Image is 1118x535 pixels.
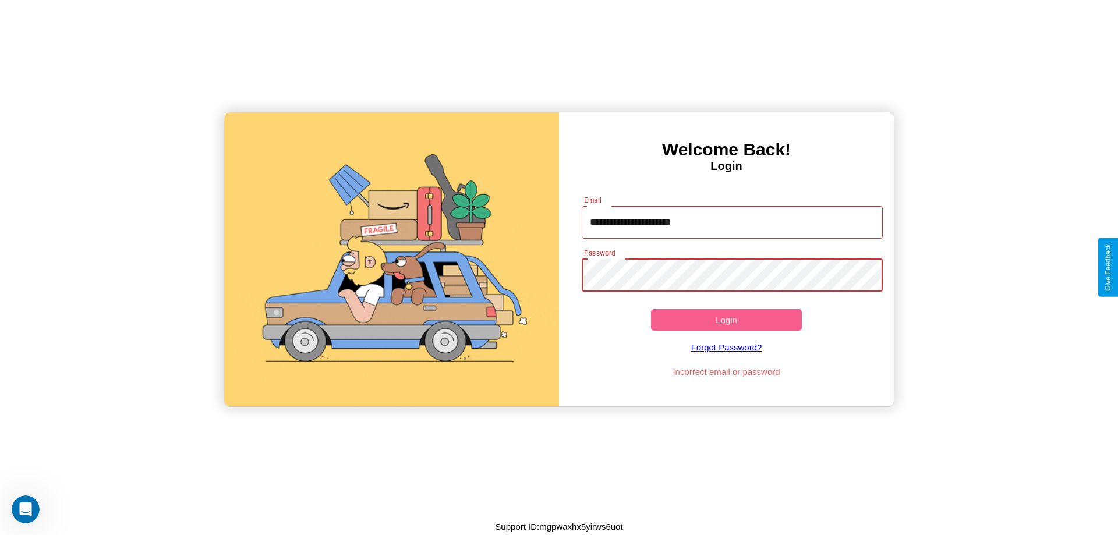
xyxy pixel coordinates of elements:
p: Support ID: mgpwaxhx5yirws6uot [495,519,622,534]
label: Email [584,195,602,205]
div: Give Feedback [1104,244,1112,291]
button: Login [651,309,802,331]
h4: Login [559,160,894,173]
label: Password [584,248,615,258]
a: Forgot Password? [576,331,878,364]
h3: Welcome Back! [559,140,894,160]
p: Incorrect email or password [576,364,878,380]
iframe: Intercom live chat [12,495,40,523]
img: gif [224,112,559,406]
